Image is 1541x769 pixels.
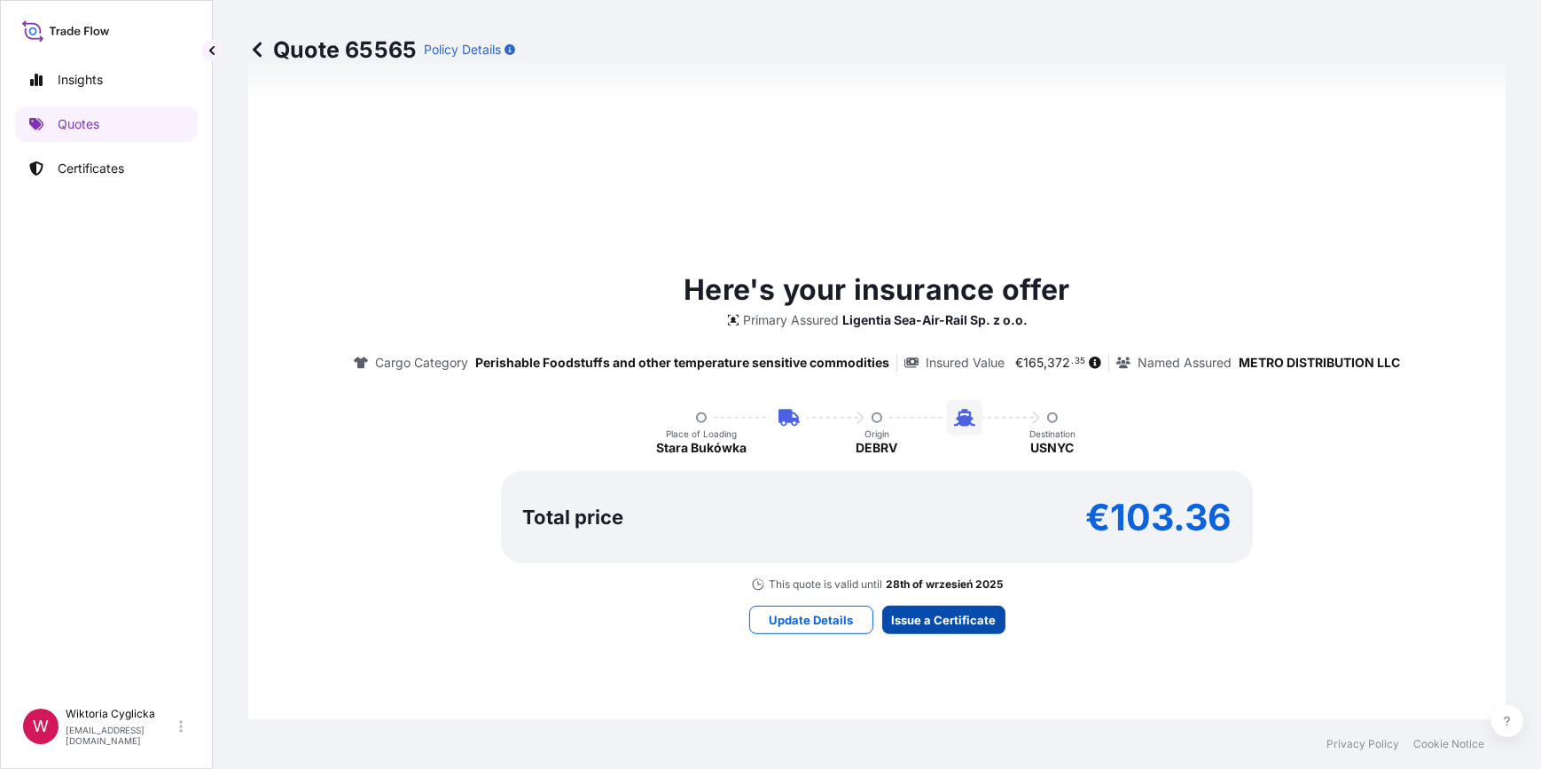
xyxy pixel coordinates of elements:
a: Privacy Policy [1326,737,1399,751]
button: Update Details [749,606,873,634]
p: Total price [522,508,623,526]
p: USNYC [1031,439,1075,457]
p: Perishable Foodstuffs and other temperature sensitive commodities [475,354,889,372]
p: Insured Value [926,354,1005,372]
a: Certificates [15,151,198,186]
p: [EMAIL_ADDRESS][DOMAIN_NAME] [66,725,176,746]
span: 372 [1047,357,1070,369]
p: Quote 65565 [248,35,417,64]
p: Insights [58,71,103,89]
p: Update Details [769,611,853,629]
button: Issue a Certificate [882,606,1005,634]
p: Origin [864,428,889,439]
span: , [1044,357,1047,369]
p: Quotes [58,115,99,133]
span: 165 [1023,357,1044,369]
a: Quotes [15,106,198,142]
p: Primary Assured [744,311,840,329]
p: METRO DISTRIBUTION LLC [1239,354,1400,372]
p: €103.36 [1085,503,1232,531]
span: W [33,718,49,735]
a: Insights [15,62,198,98]
p: Place of Loading [666,428,737,439]
p: This quote is valid until [769,577,882,592]
span: 35 [1075,358,1085,365]
p: Issue a Certificate [891,611,996,629]
p: Destination [1029,428,1076,439]
p: Ligentia Sea-Air-Rail Sp. z o.o. [843,311,1029,329]
p: Cargo Category [375,354,468,372]
p: Here's your insurance offer [684,269,1069,311]
a: Cookie Notice [1413,737,1484,751]
span: € [1015,357,1023,369]
p: Wiktoria Cyglicka [66,707,176,721]
p: 28th of wrzesień 2025 [886,577,1003,592]
p: Named Assured [1138,354,1232,372]
p: Certificates [58,160,124,177]
span: . [1071,358,1074,365]
p: Policy Details [424,41,501,59]
p: DEBRV [857,439,898,457]
p: Stara Bukówka [656,439,747,457]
